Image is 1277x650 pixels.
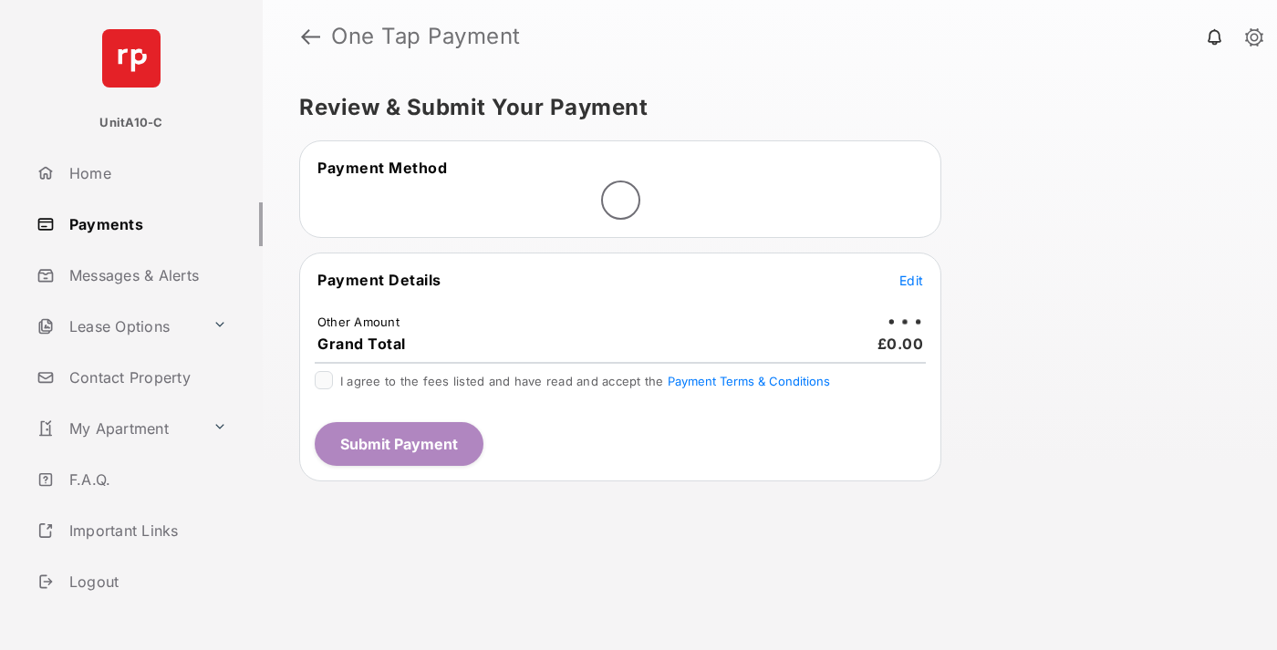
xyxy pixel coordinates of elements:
[331,26,521,47] strong: One Tap Payment
[29,356,263,399] a: Contact Property
[317,335,406,353] span: Grand Total
[29,560,263,604] a: Logout
[317,159,447,177] span: Payment Method
[29,458,263,501] a: F.A.Q.
[29,407,205,450] a: My Apartment
[29,304,205,348] a: Lease Options
[317,271,441,289] span: Payment Details
[29,509,234,552] a: Important Links
[317,314,400,330] td: Other Amount
[29,253,263,297] a: Messages & Alerts
[99,114,162,132] p: UnitA10-C
[299,97,1226,119] h5: Review & Submit Your Payment
[102,29,161,88] img: svg+xml;base64,PHN2ZyB4bWxucz0iaHR0cDovL3d3dy53My5vcmcvMjAwMC9zdmciIHdpZHRoPSI2NCIgaGVpZ2h0PSI2NC...
[29,202,263,246] a: Payments
[899,271,923,289] button: Edit
[315,422,483,466] button: Submit Payment
[340,374,830,388] span: I agree to the fees listed and have read and accept the
[668,374,830,388] button: I agree to the fees listed and have read and accept the
[877,335,924,353] span: £0.00
[29,151,263,195] a: Home
[899,273,923,288] span: Edit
